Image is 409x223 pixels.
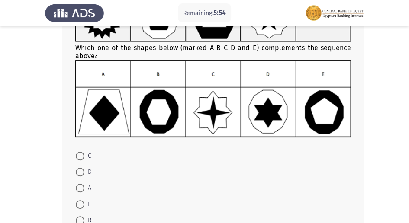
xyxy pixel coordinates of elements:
img: UkFYMDA4NkJfdXBkYXRlZF9DQVRfMjAyMS5wbmcxNjIyMDMzMDM0MDMy.png [75,60,351,137]
img: Assessment logo of FOCUS Assessment 3 Modules EN [305,1,364,25]
span: E [84,199,91,210]
img: Assess Talent Management logo [45,1,104,25]
span: 5:54 [213,9,226,17]
span: D [84,167,92,177]
p: Remaining: [183,8,226,19]
span: C [84,151,91,161]
span: A [84,183,91,193]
